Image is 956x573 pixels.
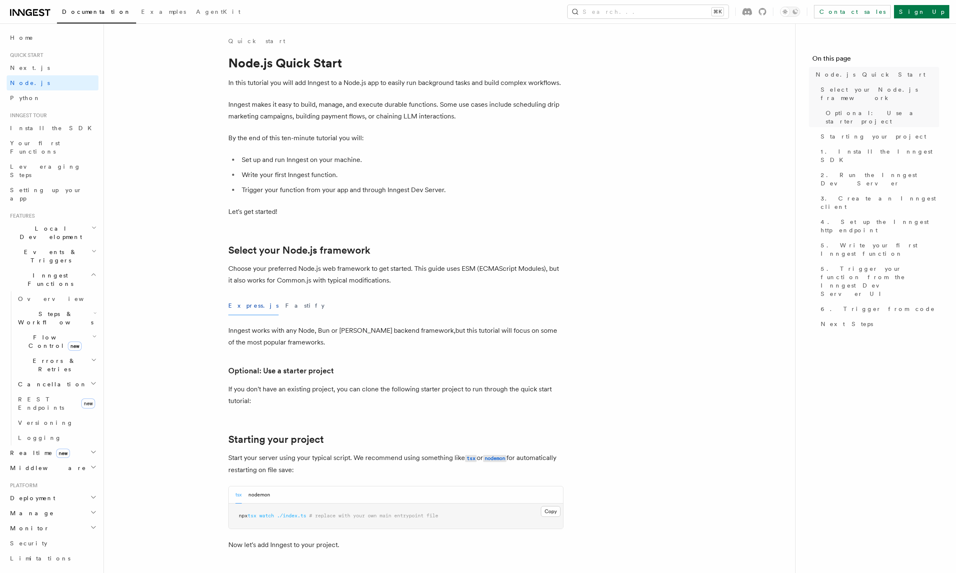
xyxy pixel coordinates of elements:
[277,513,306,519] span: ./index.ts
[541,506,561,517] button: Copy
[7,271,90,288] span: Inngest Functions
[10,64,50,71] span: Next.js
[10,163,81,178] span: Leveraging Steps
[228,452,563,476] p: Start your server using your typical script. We recommend using something like or for automatical...
[821,320,873,328] span: Next Steps
[191,3,245,23] a: AgentKit
[812,54,939,67] h4: On this page
[7,494,55,502] span: Deployment
[817,191,939,214] a: 3. Create an Inngest client
[248,513,256,519] span: tsx
[465,455,477,462] code: tsx
[7,75,98,90] a: Node.js
[817,129,939,144] a: Starting your project
[812,67,939,82] a: Node.js Quick Start
[228,365,334,377] a: Optional: Use a starter project
[62,8,131,15] span: Documentation
[7,460,98,475] button: Middleware
[817,301,939,316] a: 6. Trigger from code
[826,109,939,126] span: Optional: Use a starter project
[7,60,98,75] a: Next.js
[780,7,800,17] button: Toggle dark mode
[821,194,939,211] span: 3. Create an Inngest client
[239,169,563,181] li: Write your first Inngest function.
[228,99,563,122] p: Inngest makes it easy to build, manage, and execute durable functions. Some use cases include sch...
[817,144,939,167] a: 1. Install the Inngest SDK
[821,305,935,313] span: 6. Trigger from code
[814,5,891,18] a: Contact sales
[15,330,98,353] button: Flow Controlnew
[7,491,98,506] button: Deployment
[136,3,191,23] a: Examples
[235,486,242,504] button: tsx
[196,8,240,15] span: AgentKit
[7,182,98,206] a: Setting up your app
[15,333,92,350] span: Flow Control
[465,454,477,462] a: tsx
[894,5,949,18] a: Sign Up
[239,154,563,166] li: Set up and run Inngest on your machine.
[228,296,279,315] button: Express.js
[817,82,939,105] a: Select your Node.js framework
[821,147,939,164] span: 1. Install the Inngest SDK
[10,125,97,131] span: Install the SDK
[18,434,62,441] span: Logging
[81,398,95,409] span: new
[10,187,82,202] span: Setting up your app
[483,454,506,462] a: nodemon
[821,132,926,141] span: Starting your project
[228,383,563,407] p: If you don't have an existing project, you can clone the following starter project to run through...
[817,214,939,238] a: 4. Set up the Inngest http endpoint
[239,513,248,519] span: npx
[228,244,370,256] a: Select your Node.js framework
[15,380,87,388] span: Cancellation
[18,396,64,411] span: REST Endpoints
[18,419,73,426] span: Versioning
[821,218,939,234] span: 4. Set up the Inngest http endpoint
[712,8,723,16] kbd: ⌘K
[259,513,274,519] span: watch
[228,37,285,45] a: Quick start
[18,295,104,302] span: Overview
[7,464,86,472] span: Middleware
[7,121,98,136] a: Install the SDK
[228,132,563,144] p: By the end of this ten-minute tutorial you will:
[7,551,98,566] a: Limitations
[10,33,34,42] span: Home
[57,3,136,23] a: Documentation
[15,392,98,415] a: REST Endpointsnew
[7,268,98,291] button: Inngest Functions
[7,506,98,521] button: Manage
[285,296,325,315] button: Fastify
[7,136,98,159] a: Your first Functions
[141,8,186,15] span: Examples
[7,221,98,244] button: Local Development
[7,536,98,551] a: Security
[10,140,60,155] span: Your first Functions
[15,291,98,306] a: Overview
[248,486,270,504] button: nodemon
[228,434,324,445] a: Starting your project
[7,291,98,445] div: Inngest Functions
[817,316,939,331] a: Next Steps
[15,430,98,445] a: Logging
[822,105,939,129] a: Optional: Use a starter project
[228,325,563,348] p: Inngest works with any Node, Bun or [PERSON_NAME] backend framework,but this tutorial will focus ...
[68,342,82,351] span: new
[7,449,70,457] span: Realtime
[10,540,47,547] span: Security
[7,52,43,59] span: Quick start
[10,555,70,562] span: Limitations
[821,171,939,188] span: 2. Run the Inngest Dev Server
[309,513,438,519] span: # replace with your own main entrypoint file
[7,224,91,241] span: Local Development
[228,77,563,89] p: In this tutorial you will add Inngest to a Node.js app to easily run background tasks and build c...
[817,167,939,191] a: 2. Run the Inngest Dev Server
[816,70,925,79] span: Node.js Quick Start
[817,261,939,301] a: 5. Trigger your function from the Inngest Dev Server UI
[7,521,98,536] button: Monitor
[239,184,563,196] li: Trigger your function from your app and through Inngest Dev Server.
[7,248,91,265] span: Events & Triggers
[7,445,98,460] button: Realtimenew
[10,80,50,86] span: Node.js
